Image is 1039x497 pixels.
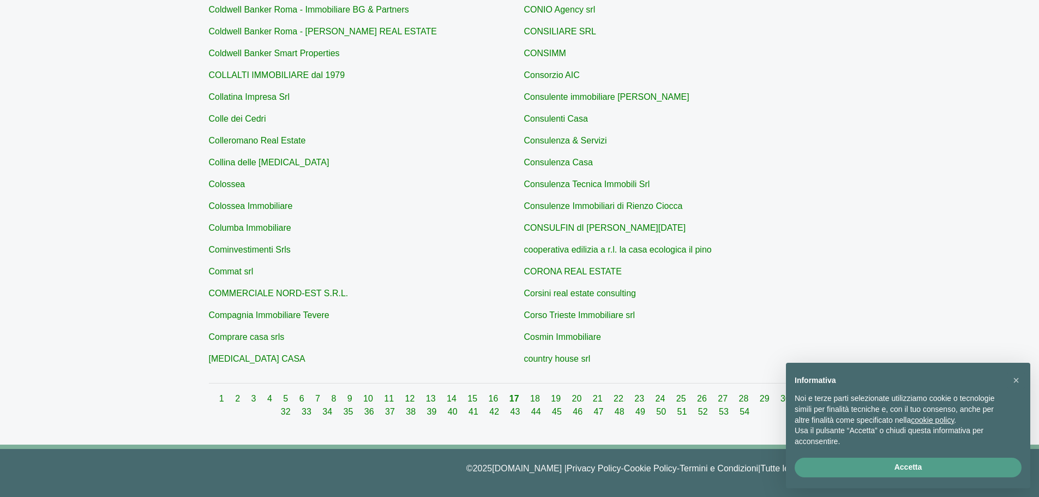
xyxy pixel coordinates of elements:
[530,394,542,403] a: 18
[406,407,418,416] a: 38
[209,332,285,342] a: Comprare casa srls
[719,407,731,416] a: 53
[524,223,686,232] a: CONSULFIN dI [PERSON_NAME][DATE]
[795,393,1004,426] p: Noi e terze parti selezionate utilizziamo cookie o tecnologie simili per finalità tecniche e, con...
[209,201,293,211] a: Colossea Immobiliare
[281,407,293,416] a: 32
[760,394,772,403] a: 29
[405,394,417,403] a: 12
[209,310,329,320] a: Compagnia Immobiliare Tevere
[299,394,307,403] a: 6
[209,92,290,101] a: Collatina Impresa Srl
[322,407,334,416] a: 34
[739,394,751,403] a: 28
[697,394,709,403] a: 26
[209,289,349,298] a: COMMERCIALE NORD-EST S.R.L.
[524,267,622,276] a: CORONA REAL ESTATE
[363,394,375,403] a: 10
[698,407,710,416] a: 52
[347,394,355,403] a: 9
[593,394,605,403] a: 21
[677,407,689,416] a: 51
[427,407,439,416] a: 39
[551,394,563,403] a: 19
[489,394,501,403] a: 16
[740,407,749,416] a: 54
[524,49,566,58] a: CONSIMM
[364,407,376,416] a: 36
[624,464,677,473] a: Cookie Policy
[426,394,438,403] a: 13
[344,407,356,416] a: 35
[635,407,647,416] a: 49
[524,92,689,101] a: Consulente immobiliare [PERSON_NAME]
[760,464,822,473] a: Tutte le agenzie
[209,5,409,14] a: Coldwell Banker Roma - Immobiliare BG & Partners
[511,407,522,416] a: 43
[509,394,521,403] a: 17
[615,407,627,416] a: 48
[209,136,306,145] a: Colleromano Real Estate
[235,394,242,403] a: 2
[524,201,683,211] a: Consulenze Immobiliari di Rienzo Ciocca
[524,289,636,298] a: Corsini real estate consulting
[524,70,580,80] a: Consorzio AIC
[219,394,226,403] a: 1
[447,394,459,403] a: 14
[524,179,650,189] a: Consulenza Tecnica Immobili Srl
[795,458,1022,477] button: Accetta
[552,407,564,416] a: 45
[680,464,758,473] a: Termini e Condizioni
[567,464,621,473] a: Privacy Policy
[795,376,1004,385] h2: Informativa
[384,394,396,403] a: 11
[1007,372,1025,389] button: Chiudi questa informativa
[489,407,501,416] a: 42
[656,394,668,403] a: 24
[614,394,626,403] a: 22
[911,416,954,424] a: cookie policy - il link si apre in una nuova scheda
[572,394,584,403] a: 20
[795,426,1004,447] p: Usa il pulsante “Accetta” o chiudi questa informativa per acconsentire.
[469,407,481,416] a: 41
[594,407,606,416] a: 47
[524,310,635,320] a: Corso Trieste Immobiliare srl
[531,407,543,416] a: 44
[656,407,668,416] a: 50
[283,394,290,403] a: 5
[217,462,822,475] p: © 2025 [DOMAIN_NAME] | - - |
[209,354,305,363] a: [MEDICAL_DATA] CASA
[1013,374,1019,386] span: ×
[676,394,688,403] a: 25
[267,394,274,403] a: 4
[573,407,585,416] a: 46
[209,267,254,276] a: Commat srl
[302,407,314,416] a: 33
[209,49,340,58] a: Coldwell Banker Smart Properties
[524,332,601,342] a: Cosmin Immobiliare
[524,27,596,36] a: CONSILIARE SRL
[524,114,588,123] a: Consulenti Casa
[467,394,479,403] a: 15
[524,136,607,145] a: Consulenza & Servizi
[209,70,345,80] a: COLLALTI IMMOBILIARE dal 1979
[634,394,646,403] a: 23
[209,245,291,254] a: Cominvestimenti Srls
[385,407,397,416] a: 37
[524,158,593,167] a: Consulenza Casa
[524,354,591,363] a: country house srl
[524,245,712,254] a: cooperativa edilizia a r.l. la casa ecologica il pino
[209,114,266,123] a: Colle dei Cedri
[209,27,437,36] a: Coldwell Banker Roma - [PERSON_NAME] REAL ESTATE
[209,223,291,232] a: Columba Immobiliare
[718,394,730,403] a: 27
[209,158,329,167] a: Collina delle [MEDICAL_DATA]
[209,179,245,189] a: Colossea
[524,5,596,14] a: CONIO Agency srl
[448,407,460,416] a: 40
[251,394,259,403] a: 3
[331,394,338,403] a: 8
[315,394,322,403] a: 7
